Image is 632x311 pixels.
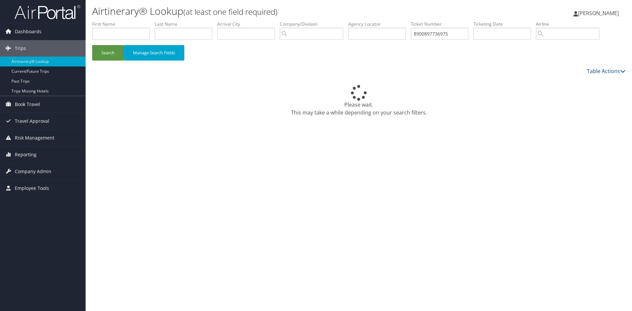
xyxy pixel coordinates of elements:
span: Reporting [15,146,37,163]
span: Risk Management [15,130,54,146]
h1: Airtinerary® Lookup [92,4,448,18]
span: Company Admin [15,163,51,180]
span: Trips [15,40,26,57]
button: Manage Search Fields [124,45,184,61]
label: Agency Locator [348,21,411,27]
label: Ticket Number [411,21,473,27]
span: Dashboards [15,23,41,40]
span: Employee Tools [15,180,49,196]
img: airportal-logo.png [14,4,80,20]
a: Table Actions [587,67,625,75]
label: Last Name [155,21,217,27]
span: Travel Approval [15,113,49,129]
span: Book Travel [15,96,40,113]
label: Arrival City [217,21,280,27]
label: Ticketing Date [473,21,536,27]
label: Airline [536,21,604,27]
small: (at least one field required) [183,6,277,17]
button: Search [92,45,124,61]
span: [PERSON_NAME] [578,10,619,17]
a: [PERSON_NAME] [573,3,625,23]
div: Please wait. This may take a while depending on your search filters. [92,85,625,117]
label: First Name [92,21,155,27]
label: Company/Division [280,21,348,27]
